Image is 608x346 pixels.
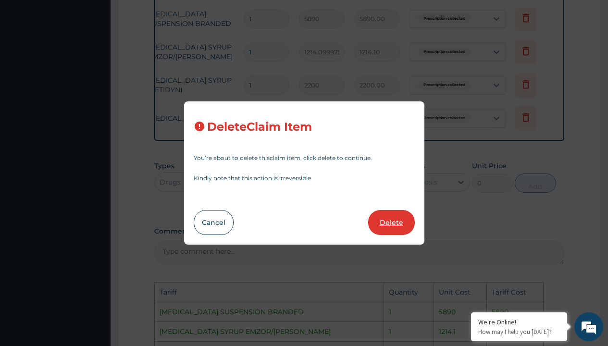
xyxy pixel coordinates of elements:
[56,109,133,206] span: We're online!
[194,155,415,161] p: You’re about to delete this claim item , click delete to continue.
[50,54,161,66] div: Chat with us now
[194,210,234,235] button: Cancel
[207,121,312,134] h3: Delete Claim Item
[478,318,560,326] div: We're Online!
[478,328,560,336] p: How may I help you today?
[18,48,39,72] img: d_794563401_company_1708531726252_794563401
[158,5,181,28] div: Minimize live chat window
[194,175,415,181] p: Kindly note that this action is irreversible
[5,238,183,272] textarea: Type your message and hit 'Enter'
[368,210,415,235] button: Delete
